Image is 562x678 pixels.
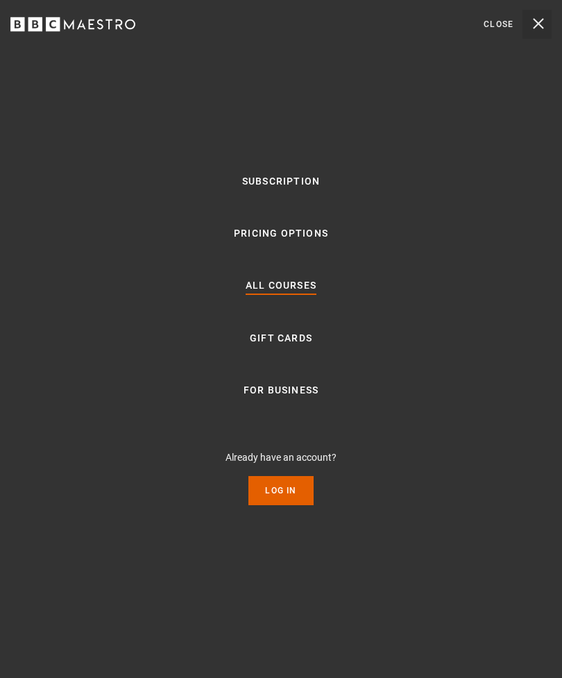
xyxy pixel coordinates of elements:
[248,476,313,505] a: Log In
[244,382,318,399] a: For business
[225,450,337,465] p: Already have an account?
[242,173,320,190] a: Subscription
[250,330,312,347] a: Gift Cards
[10,14,135,35] svg: BBC Maestro
[234,226,328,242] a: Pricing Options
[246,278,316,296] a: All Courses
[484,10,552,39] button: Toggle navigation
